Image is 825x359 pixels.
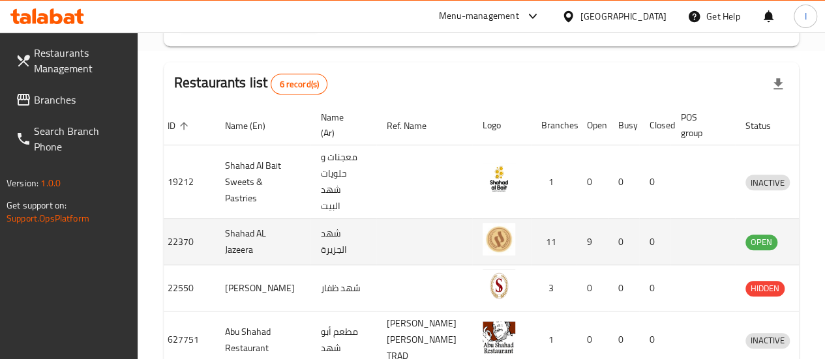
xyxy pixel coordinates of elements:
span: Restaurants Management [34,45,127,76]
td: 22370 [157,219,215,265]
td: 0 [639,219,670,265]
span: HIDDEN [745,281,785,296]
td: Shahad AL Jazeera [215,219,310,265]
img: Shahad AL Jazeera [483,223,515,255]
span: Get support on: [7,197,67,214]
span: Name (En) [225,118,282,134]
th: Closed [639,106,670,145]
span: Search Branch Phone [34,123,127,154]
span: POS group [681,109,719,141]
td: 19212 [157,145,215,219]
img: Shahad Dhofar [483,269,515,302]
span: INACTIVE [745,175,790,190]
th: Busy [608,106,639,145]
div: Menu-management [439,8,519,24]
span: I [804,9,806,23]
a: Search Branch Phone [5,115,138,162]
div: [GEOGRAPHIC_DATA] [580,9,667,23]
td: [PERSON_NAME] [215,265,310,311]
a: Branches [5,84,138,115]
a: Restaurants Management [5,37,138,84]
span: INACTIVE [745,333,790,348]
th: Open [577,106,608,145]
span: OPEN [745,235,777,250]
div: HIDDEN [745,281,785,296]
span: Status [745,118,788,134]
a: Support.OpsPlatform [7,210,89,227]
h2: Restaurants list [174,73,327,94]
img: Abu Shahad Restaurant [483,321,515,354]
div: INACTIVE [745,333,790,349]
td: معجنات و حلويات شهد البيت [310,145,376,219]
td: Shahad Al Bait Sweets & Pastries [215,145,310,219]
span: 6 record(s) [271,78,327,91]
td: 9 [577,219,608,265]
span: ID [168,118,192,134]
div: Export file [762,68,794,100]
span: Name (Ar) [321,109,361,141]
td: شهد الجزيرة [310,219,376,265]
td: 0 [639,145,670,219]
div: Total records count [271,74,327,94]
td: 1 [531,145,577,219]
span: Ref. Name [387,118,443,134]
td: 0 [639,265,670,311]
span: Branches [34,92,127,108]
td: 3 [531,265,577,311]
th: Logo [472,106,531,145]
td: 0 [608,145,639,219]
td: 0 [577,145,608,219]
td: 0 [608,265,639,311]
span: 1.0.0 [40,175,61,192]
td: 0 [577,265,608,311]
span: Version: [7,175,38,192]
td: 22550 [157,265,215,311]
img: Shahad Al Bait Sweets & Pastries [483,163,515,195]
th: Branches [531,106,577,145]
td: شهد ظفار [310,265,376,311]
td: 0 [608,219,639,265]
td: 11 [531,219,577,265]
